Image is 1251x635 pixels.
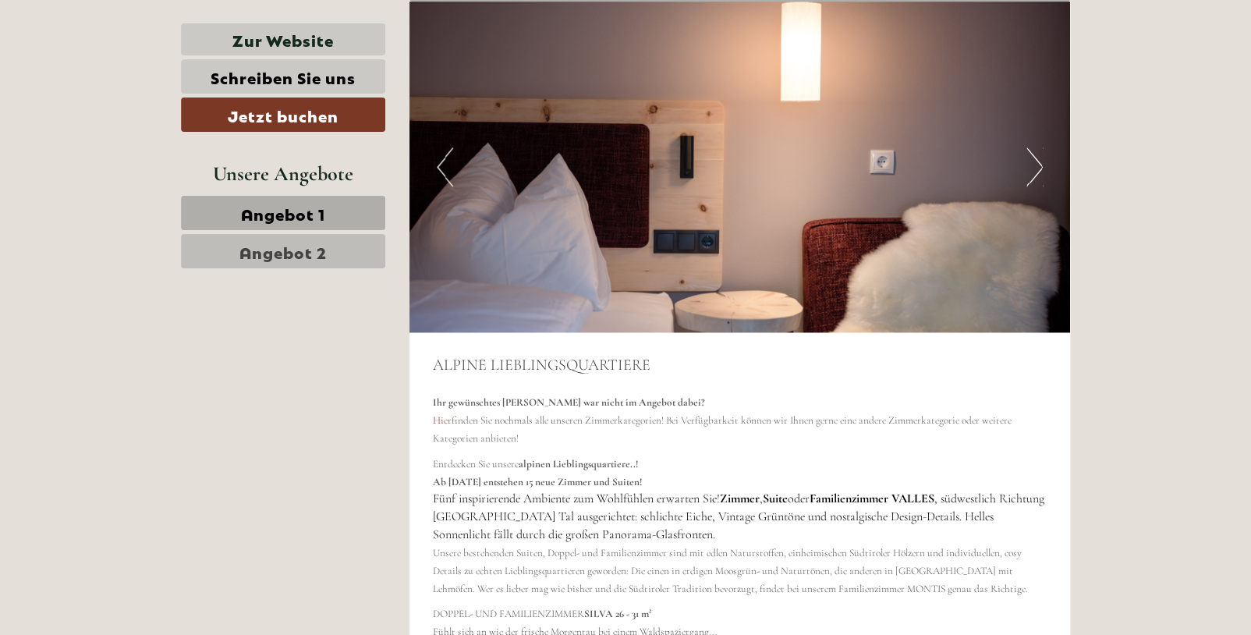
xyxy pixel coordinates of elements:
[505,404,615,438] button: Senden
[23,76,221,87] small: 22:37
[433,396,1012,444] span: finden Sie nochmals alle unseren Zimmerkategorien! Bei Verfügbarkeit können wir Ihnen gerne eine ...
[241,202,325,224] span: Angebot 1
[23,45,221,58] div: [GEOGRAPHIC_DATA]
[181,159,385,188] div: Unsere Angebote
[1026,147,1043,186] button: Next
[433,356,650,374] span: ALPINE LIEBLINGSQUARTIERE
[433,396,705,408] strong: Ihr gewünschtes [PERSON_NAME] war nicht im Angebot dabei?
[433,546,1028,594] span: Unsere bestehenden Suiten, Doppel- und Familienzimmer sind mit edlen Naturstoffen, einheimischen ...
[437,147,453,186] button: Previous
[433,457,643,488] span: Entdecken Sie unsere
[279,12,335,38] div: [DATE]
[433,413,452,426] a: Hier
[239,240,327,262] span: Angebot 2
[433,457,643,488] strong: alpinen Lieblingsquartiere..! Ab [DATE] entstehen 15 neue Zimmer und Suiten!
[720,490,760,506] strong: Zimmer
[181,23,385,55] a: Zur Website
[181,59,385,94] a: Schreiben Sie uns
[12,42,229,90] div: Guten Tag, wie können wir Ihnen helfen?
[433,490,1044,541] span: Fünf inspirierende Ambiente zum Wohlfühlen erwarten Sie! , oder , südwestlich Richtung [GEOGRAPHI...
[433,607,651,619] span: DOPPEL- UND FAMILIENZIMMER
[584,607,651,619] strong: SILVA 26 - 31 m²
[810,490,934,506] strong: Familienzimmer VALLES
[181,98,385,132] a: Jetzt buchen
[763,490,788,506] strong: Suite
